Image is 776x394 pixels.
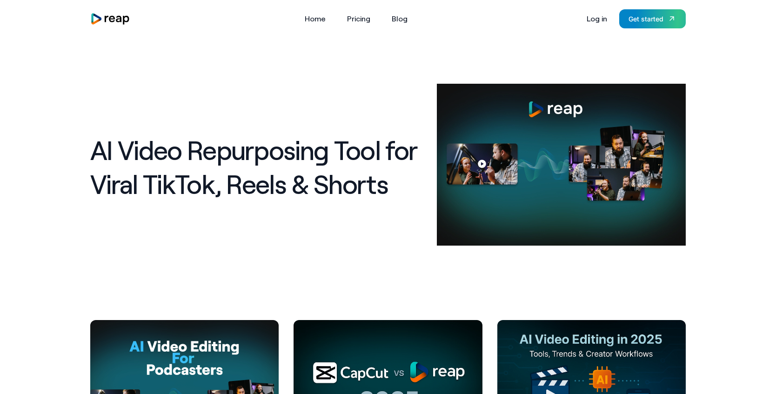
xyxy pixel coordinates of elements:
a: home [90,13,130,25]
a: Get started [619,9,686,28]
a: Log in [582,11,612,26]
a: Home [300,11,330,26]
div: Get started [629,14,663,24]
img: reap logo [90,13,130,25]
img: AI Video Repurposing Tool for Viral TikTok, Reels & Shorts [437,84,686,246]
a: Blog [387,11,412,26]
h1: AI Video Repurposing Tool for Viral TikTok, Reels & Shorts [90,133,426,201]
a: Pricing [342,11,375,26]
